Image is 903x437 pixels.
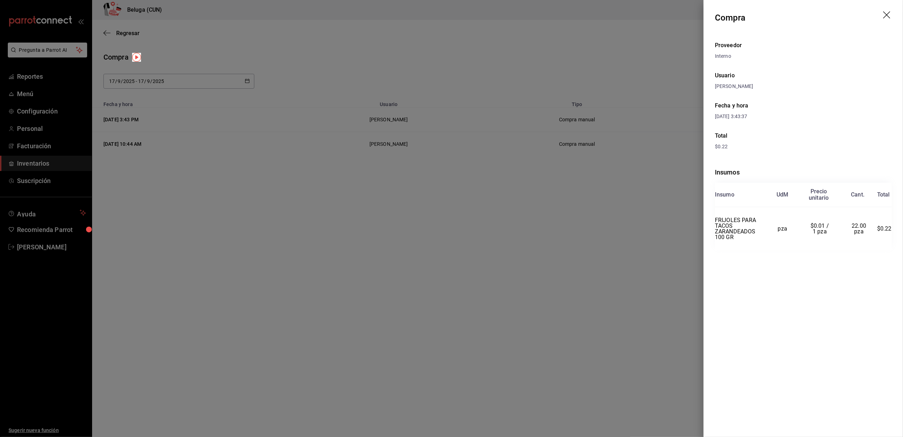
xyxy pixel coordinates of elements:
div: [PERSON_NAME] [715,83,892,90]
div: Total [715,132,892,140]
div: Usuario [715,71,892,80]
img: Tooltip marker [132,53,141,62]
div: Interno [715,52,892,60]
div: Cant. [851,192,864,198]
div: Fecha y hora [715,101,803,110]
td: pza [766,207,798,250]
div: Proveedor [715,41,892,50]
div: Compra [715,11,746,24]
div: UdM [777,192,789,198]
td: FRIJOLES PARA TACOS ZARANDEADOS 100 GR [715,207,766,250]
button: drag [883,11,892,20]
div: Precio unitario [809,188,829,201]
span: $0.22 [715,144,728,149]
div: Insumo [715,192,734,198]
div: Total [877,192,890,198]
span: $0.01 / 1 pza [811,222,830,235]
div: Insumos [715,167,892,177]
div: [DATE] 3:43:37 [715,113,803,120]
span: 22.00 pza [852,222,868,235]
span: $0.22 [877,225,892,232]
